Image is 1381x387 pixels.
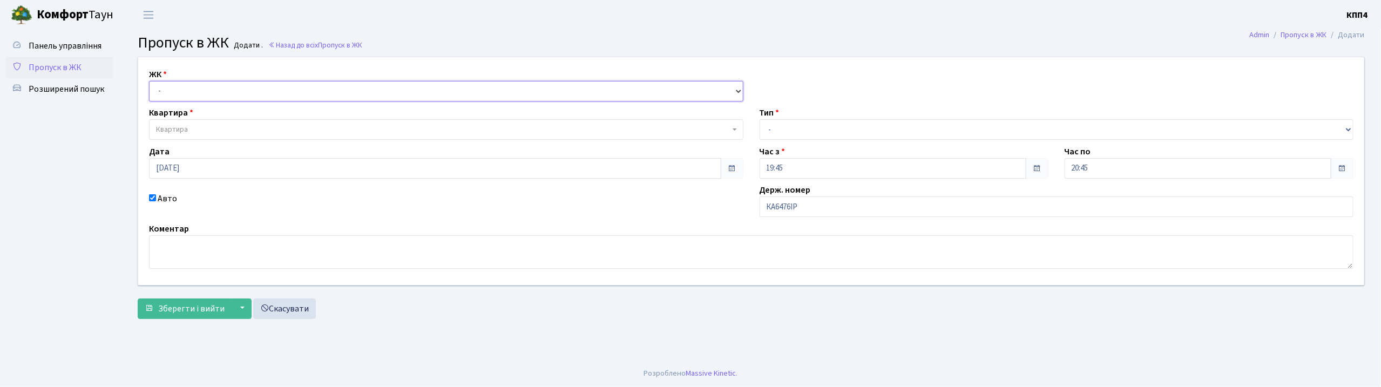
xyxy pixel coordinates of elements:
small: Додати . [232,41,263,50]
a: Пропуск в ЖК [1281,29,1327,40]
span: Пропуск в ЖК [318,40,362,50]
span: Зберегти і вийти [158,303,225,315]
label: Коментар [149,222,189,235]
a: Massive Kinetic [686,368,736,379]
label: Час з [760,145,786,158]
b: Комфорт [37,6,89,23]
label: Квартира [149,106,193,119]
a: Пропуск в ЖК [5,57,113,78]
a: КПП4 [1347,9,1368,22]
label: Тип [760,106,780,119]
span: Розширений пошук [29,83,104,95]
a: Назад до всіхПропуск в ЖК [268,40,362,50]
nav: breadcrumb [1234,24,1381,46]
button: Зберегти і вийти [138,298,232,319]
label: Час по [1065,145,1091,158]
input: АА1234АА [760,196,1354,217]
b: КПП4 [1347,9,1368,21]
a: Скасувати [253,298,316,319]
a: Панель управління [5,35,113,57]
a: Admin [1250,29,1270,40]
span: Панель управління [29,40,101,52]
span: Пропуск в ЖК [29,62,82,73]
span: Таун [37,6,113,24]
span: Пропуск в ЖК [138,32,229,53]
label: ЖК [149,68,167,81]
span: Квартира [156,124,188,135]
a: Розширений пошук [5,78,113,100]
label: Авто [158,192,177,205]
label: Держ. номер [760,184,811,196]
button: Переключити навігацію [135,6,162,24]
label: Дата [149,145,170,158]
div: Розроблено . [644,368,737,379]
img: logo.png [11,4,32,26]
li: Додати [1327,29,1365,41]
